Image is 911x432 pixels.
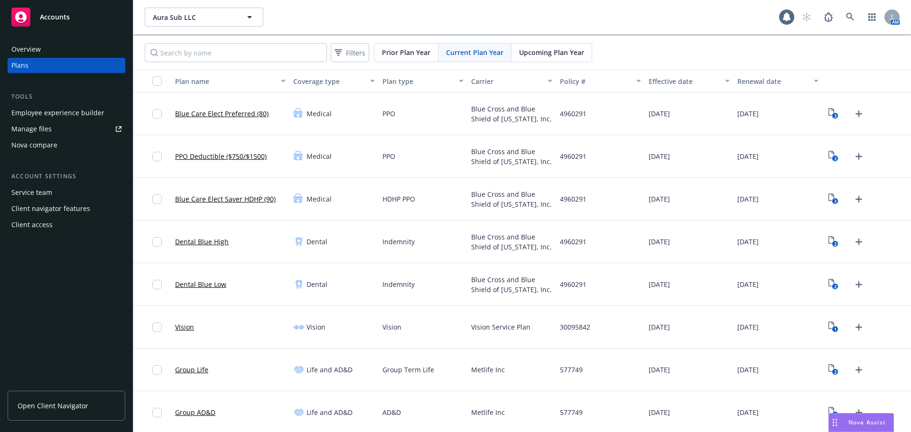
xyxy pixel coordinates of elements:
[175,151,267,161] a: PPO Deductible ($750/$1500)
[152,408,162,417] input: Toggle Row Selected
[851,149,866,164] a: Upload Plan Documents
[797,8,816,27] a: Start snowing
[379,70,467,92] button: Plan type
[175,76,275,86] div: Plan name
[737,237,759,247] span: [DATE]
[382,237,415,247] span: Indemnity
[11,121,52,137] div: Manage files
[560,76,631,86] div: Policy #
[382,365,434,375] span: Group Term Life
[556,70,645,92] button: Policy #
[467,70,556,92] button: Carrier
[471,147,552,166] span: Blue Cross and Blue Shield of [US_STATE], Inc.
[307,322,325,332] span: Vision
[293,76,364,86] div: Coverage type
[649,151,670,161] span: [DATE]
[834,241,837,247] text: 2
[560,151,586,161] span: 4960291
[826,405,841,420] a: View Plan Documents
[171,70,289,92] button: Plan name
[826,106,841,121] a: View Plan Documents
[737,407,759,417] span: [DATE]
[851,277,866,292] a: Upload Plan Documents
[11,217,53,232] div: Client access
[649,109,670,119] span: [DATE]
[560,407,583,417] span: 577749
[11,138,57,153] div: Nova compare
[471,232,552,252] span: Blue Cross and Blue Shield of [US_STATE], Inc.
[834,113,837,119] text: 3
[560,109,586,119] span: 4960291
[307,194,332,204] span: Medical
[560,322,590,332] span: 30095842
[826,192,841,207] a: View Plan Documents
[8,42,125,57] a: Overview
[175,279,226,289] a: Dental Blue Low
[307,365,353,375] span: Life and AD&D
[8,58,125,73] a: Plans
[331,43,369,62] button: Filters
[471,365,505,375] span: Metlife Inc
[446,47,503,57] span: Current Plan Year
[834,284,837,290] text: 2
[649,76,719,86] div: Effective date
[471,407,505,417] span: Metlife Inc
[737,365,759,375] span: [DATE]
[737,109,759,119] span: [DATE]
[649,365,670,375] span: [DATE]
[851,405,866,420] a: Upload Plan Documents
[382,322,401,332] span: Vision
[834,326,837,332] text: 1
[152,109,162,119] input: Toggle Row Selected
[11,58,28,73] div: Plans
[829,414,841,432] div: Drag to move
[307,151,332,161] span: Medical
[152,280,162,289] input: Toggle Row Selected
[834,369,837,375] text: 2
[382,47,430,57] span: Prior Plan Year
[382,279,415,289] span: Indemnity
[828,413,894,432] button: Nova Assist
[649,194,670,204] span: [DATE]
[175,322,194,332] a: Vision
[175,407,215,417] a: Group AD&D
[834,198,837,204] text: 3
[560,365,583,375] span: 577749
[333,46,367,60] span: Filters
[819,8,838,27] a: Report a Bug
[40,13,70,21] span: Accounts
[734,70,822,92] button: Renewal date
[851,362,866,377] a: Upload Plan Documents
[649,322,670,332] span: [DATE]
[307,237,327,247] span: Dental
[560,279,586,289] span: 4960291
[848,418,886,426] span: Nova Assist
[851,234,866,249] a: Upload Plan Documents
[826,320,841,335] a: View Plan Documents
[649,237,670,247] span: [DATE]
[307,109,332,119] span: Medical
[382,194,415,204] span: HDHP PPO
[8,172,125,181] div: Account settings
[8,201,125,216] a: Client navigator features
[826,234,841,249] a: View Plan Documents
[175,237,229,247] a: Dental Blue High
[11,42,41,57] div: Overview
[152,322,162,332] input: Toggle Row Selected
[152,194,162,204] input: Toggle Row Selected
[307,407,353,417] span: Life and AD&D
[560,194,586,204] span: 4960291
[175,109,269,119] a: Blue Care Elect Preferred (80)
[18,401,88,411] span: Open Client Navigator
[175,194,276,204] a: Blue Care Elect Saver HDHP (90)
[737,194,759,204] span: [DATE]
[863,8,882,27] a: Switch app
[8,121,125,137] a: Manage files
[145,43,327,62] input: Search by name
[152,237,162,247] input: Toggle Row Selected
[152,152,162,161] input: Toggle Row Selected
[851,320,866,335] a: Upload Plan Documents
[649,279,670,289] span: [DATE]
[826,149,841,164] a: View Plan Documents
[8,138,125,153] a: Nova compare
